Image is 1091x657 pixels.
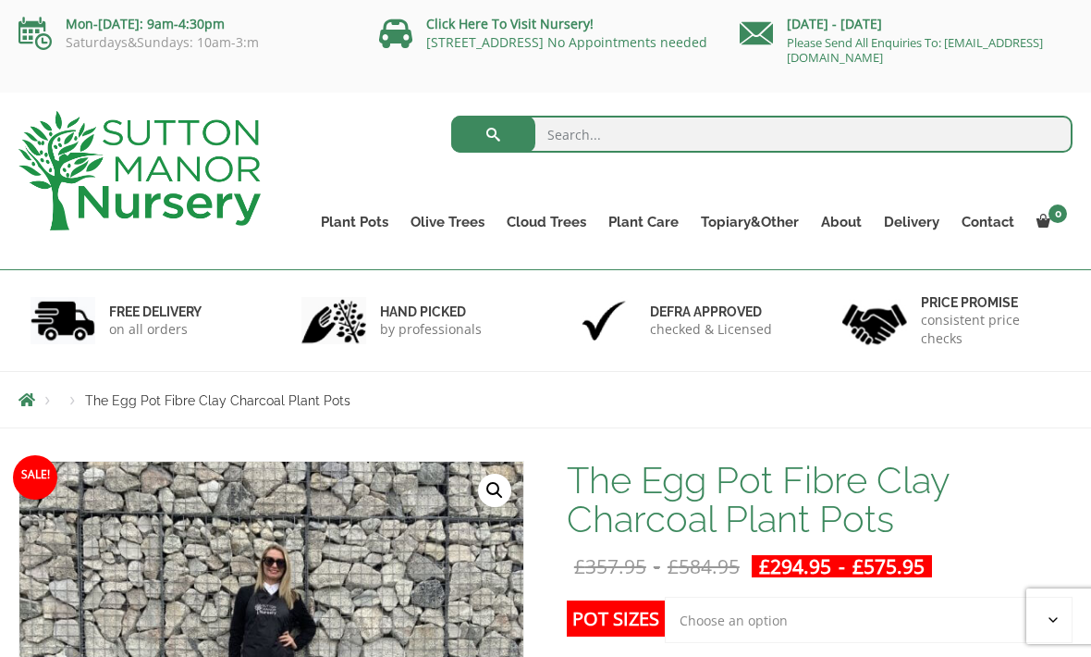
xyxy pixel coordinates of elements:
a: Contact [950,209,1025,235]
h6: FREE DELIVERY [109,304,202,320]
a: Plant Care [597,209,690,235]
img: 3.jpg [571,297,636,344]
p: [DATE] - [DATE] [740,13,1073,35]
span: Sale! [13,455,57,500]
a: Please Send All Enquiries To: [EMAIL_ADDRESS][DOMAIN_NAME] [787,34,1043,66]
p: checked & Licensed [650,320,772,339]
input: Search... [451,116,1073,153]
h6: hand picked [380,304,482,320]
p: Saturdays&Sundays: 10am-3:m [18,35,351,50]
a: Olive Trees [399,209,496,235]
p: Mon-[DATE]: 9am-4:30pm [18,13,351,35]
ins: - [752,555,932,577]
bdi: 294.95 [759,553,831,579]
span: 0 [1048,205,1067,223]
img: 1.jpg [31,297,95,344]
h6: Defra approved [650,304,772,320]
a: Plant Pots [310,209,399,235]
p: consistent price checks [921,311,1061,348]
a: About [810,209,873,235]
img: logo [18,111,261,230]
bdi: 575.95 [852,553,925,579]
a: Cloud Trees [496,209,597,235]
p: by professionals [380,320,482,339]
a: Delivery [873,209,950,235]
a: View full-screen image gallery [478,474,511,507]
nav: Breadcrumbs [18,392,1073,407]
span: £ [759,553,770,579]
a: 0 [1025,209,1073,235]
h6: Price promise [921,294,1061,311]
span: £ [574,553,585,579]
del: - [567,555,747,577]
img: 4.jpg [842,292,907,349]
img: 2.jpg [301,297,366,344]
bdi: 357.95 [574,553,646,579]
a: Click Here To Visit Nursery! [426,15,594,32]
span: £ [668,553,679,579]
p: on all orders [109,320,202,339]
span: £ [852,553,864,579]
bdi: 584.95 [668,553,740,579]
a: Topiary&Other [690,209,810,235]
a: [STREET_ADDRESS] No Appointments needed [426,33,707,51]
label: Pot Sizes [567,601,665,637]
h1: The Egg Pot Fibre Clay Charcoal Plant Pots [567,461,1073,539]
span: The Egg Pot Fibre Clay Charcoal Plant Pots [85,393,350,408]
